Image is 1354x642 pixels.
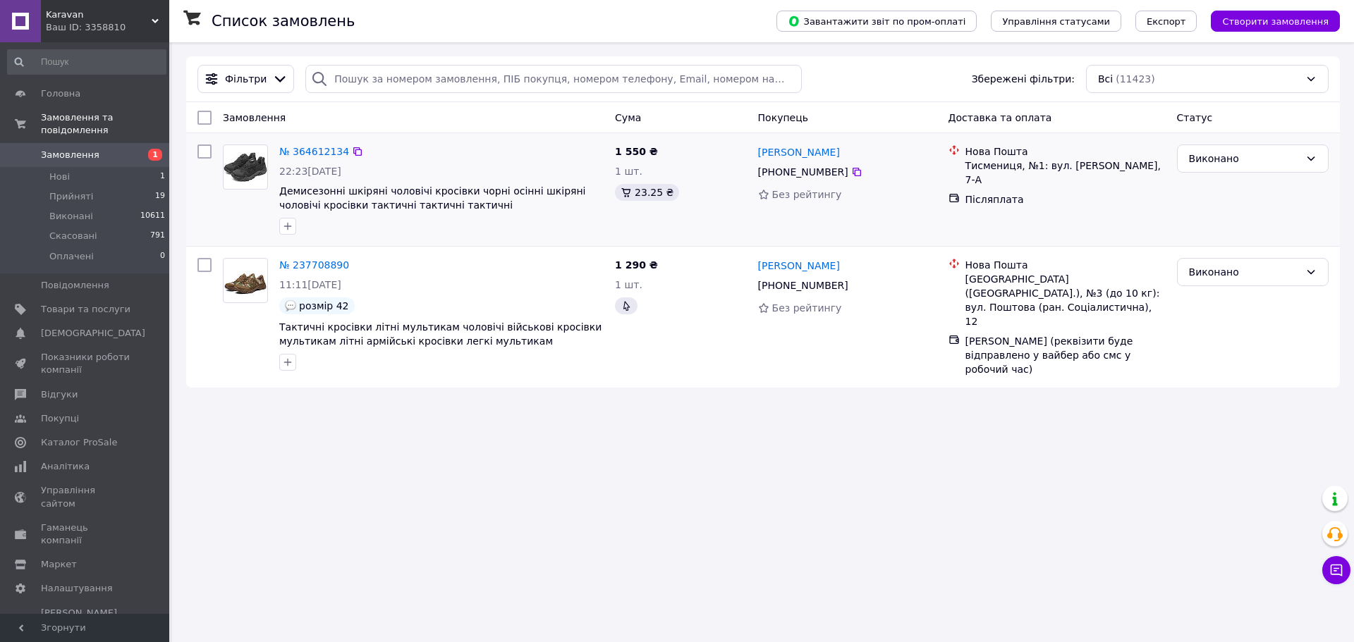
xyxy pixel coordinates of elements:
[160,250,165,263] span: 0
[772,189,842,200] span: Без рейтингу
[223,144,268,190] a: Фото товару
[41,327,145,340] span: [DEMOGRAPHIC_DATA]
[615,166,642,177] span: 1 шт.
[41,521,130,547] span: Гаманець компанії
[991,11,1121,32] button: Управління статусами
[279,146,349,157] a: № 364612134
[41,351,130,376] span: Показники роботи компанії
[1222,16,1329,27] span: Створити замовлення
[41,303,130,316] span: Товари та послуги
[1177,112,1213,123] span: Статус
[150,230,165,242] span: 791
[1135,11,1197,32] button: Експорт
[299,300,349,311] span: розмір 42
[758,112,808,123] span: Покупець
[1098,72,1113,86] span: Всі
[965,334,1166,376] div: [PERSON_NAME] (реквізити буде відправлено у вайбер або смс у робочий час)
[41,460,90,473] span: Аналітика
[224,264,267,297] img: Фото товару
[148,149,162,161] span: 1
[279,321,602,347] a: Тактичні кросівки літні мультикам чоловічі військові кросівки мультикам літні армійські кросівки ...
[972,72,1075,86] span: Збережені фільтри:
[305,65,802,93] input: Пошук за номером замовлення, ПІБ покупця, номером телефону, Email, номером накладної
[223,112,286,123] span: Замовлення
[755,276,851,295] div: [PHONE_NUMBER]
[41,558,77,571] span: Маркет
[965,159,1166,187] div: Тисмениця, №1: вул. [PERSON_NAME], 7-А
[41,87,80,100] span: Головна
[279,166,341,177] span: 22:23[DATE]
[41,484,130,510] span: Управління сайтом
[1116,73,1154,85] span: (11423)
[615,146,658,157] span: 1 550 ₴
[41,412,79,425] span: Покупці
[225,72,267,86] span: Фільтри
[615,184,679,201] div: 23.25 ₴
[1189,264,1300,280] div: Виконано
[1147,16,1186,27] span: Експорт
[41,582,113,595] span: Налаштування
[1002,16,1110,27] span: Управління статусами
[279,279,341,290] span: 11:11[DATE]
[755,162,851,182] div: [PHONE_NUMBER]
[46,21,169,34] div: Ваш ID: 3358810
[49,190,93,203] span: Прийняті
[212,13,355,30] h1: Список замовлень
[279,185,586,211] a: Демисезонні шкіряні чоловічі кросівки чорні осінні шкіряні чоловічі кросівки тактичні тактичні та...
[140,210,165,223] span: 10611
[615,259,658,271] span: 1 290 ₴
[223,258,268,303] a: Фото товару
[41,149,99,161] span: Замовлення
[965,272,1166,328] div: [GEOGRAPHIC_DATA] ([GEOGRAPHIC_DATA].), №3 (до 10 кг): вул. Поштова (ран. Соціалистична), 12
[772,302,842,314] span: Без рейтингу
[285,300,296,311] img: :speech_balloon:
[1322,556,1350,584] button: Чат з покупцем
[1211,11,1340,32] button: Створити замовлення
[965,144,1166,159] div: Нова Пошта
[49,250,94,263] span: Оплачені
[160,171,165,183] span: 1
[776,11,977,32] button: Завантажити звіт по пром-оплаті
[279,259,349,271] a: № 237708890
[758,145,840,159] a: [PERSON_NAME]
[615,112,641,123] span: Cума
[788,15,965,27] span: Завантажити звіт по пром-оплаті
[41,388,78,401] span: Відгуки
[1197,15,1340,26] a: Створити замовлення
[41,111,169,137] span: Замовлення та повідомлення
[615,279,642,290] span: 1 шт.
[49,171,70,183] span: Нові
[949,112,1052,123] span: Доставка та оплата
[49,210,93,223] span: Виконані
[155,190,165,203] span: 19
[49,230,97,242] span: Скасовані
[758,259,840,273] a: [PERSON_NAME]
[965,192,1166,206] div: Післяплата
[224,152,267,182] img: Фото товару
[1189,151,1300,166] div: Виконано
[7,49,166,75] input: Пошук
[46,8,152,21] span: Karavan
[41,279,109,292] span: Повідомлення
[41,436,117,449] span: Каталог ProSale
[965,258,1166,272] div: Нова Пошта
